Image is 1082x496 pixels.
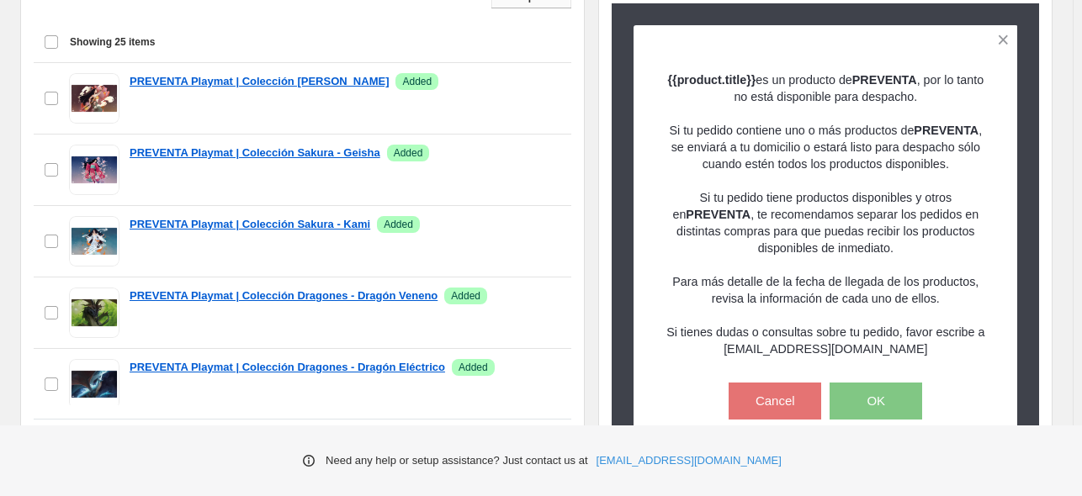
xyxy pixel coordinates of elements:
button: OK [830,382,922,419]
a: PREVENTA Playmat | Colección Sakura - Kami [130,216,370,233]
span: Added [394,146,423,160]
a: [EMAIL_ADDRESS][DOMAIN_NAME] [597,452,782,469]
a: PREVENTA Playmat | Colección Dragones - Dragón Veneno [130,288,438,304]
button: Cancel [729,382,821,419]
strong: PREVENTA [852,72,917,86]
span: Added [451,289,480,303]
strong: PREVENTA [686,207,751,220]
a: PREVENTA Playmat | Colección Dragones - Dragón Eléctrico [130,359,445,376]
a: PREVENTA Playmat | Colección Sakura - Geisha [130,145,380,161]
span: Added [459,361,488,374]
span: Added [384,218,413,231]
strong: {{product.title}} [668,72,756,86]
span: Showing 25 items [70,35,155,49]
strong: PREVENTA [914,123,979,136]
p: es un producto de , por lo tanto no está disponible para despacho. Si tu pedido contiene uno o má... [663,71,989,356]
span: Added [402,75,432,88]
a: PREVENTA Playmat | Colección [PERSON_NAME] [130,73,389,90]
